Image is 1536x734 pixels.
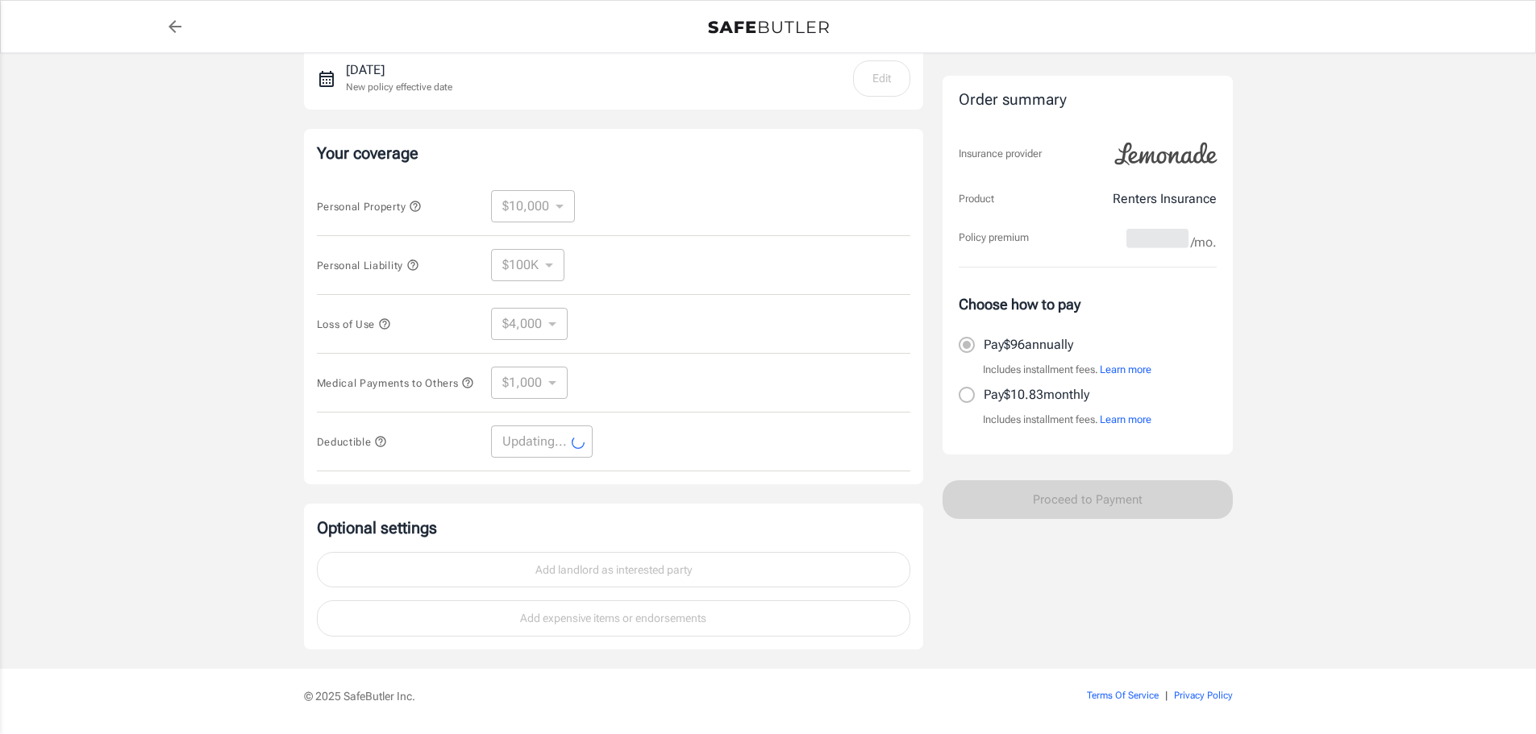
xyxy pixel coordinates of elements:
[346,60,452,80] p: [DATE]
[317,259,419,272] span: Personal Liability
[1105,131,1226,176] img: Lemonade
[959,293,1217,315] p: Choose how to pay
[317,201,422,213] span: Personal Property
[959,146,1042,162] p: Insurance provider
[317,318,391,330] span: Loss of Use
[1087,690,1159,701] a: Terms Of Service
[317,255,419,275] button: Personal Liability
[346,80,452,94] p: New policy effective date
[317,314,391,334] button: Loss of Use
[1113,189,1217,209] p: Renters Insurance
[317,142,910,164] p: Your coverage
[959,191,994,207] p: Product
[317,432,388,451] button: Deductible
[317,373,475,392] button: Medical Payments to Others
[1165,690,1168,701] span: |
[708,21,829,34] img: Back to quotes
[983,362,1151,378] p: Includes installment fees.
[1100,412,1151,428] button: Learn more
[984,335,1073,355] p: Pay $96 annually
[1100,362,1151,378] button: Learn more
[317,69,336,89] svg: New policy start date
[317,197,422,216] button: Personal Property
[984,385,1089,404] p: Pay $10.83 monthly
[317,377,475,389] span: Medical Payments to Others
[1174,690,1233,701] a: Privacy Policy
[959,89,1217,112] div: Order summary
[159,10,191,43] a: back to quotes
[317,436,388,448] span: Deductible
[983,412,1151,428] p: Includes installment fees.
[317,516,910,539] p: Optional settings
[1191,231,1217,254] span: /mo.
[959,230,1029,246] p: Policy premium
[304,688,996,704] p: © 2025 SafeButler Inc.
